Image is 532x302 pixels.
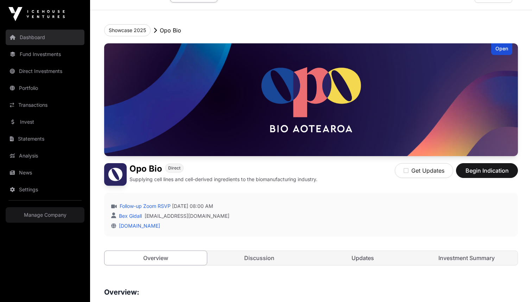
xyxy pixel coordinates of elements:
a: Manage Company [6,207,84,223]
a: Statements [6,131,84,147]
p: Supplying cell lines and cell-derived ingredients to the biomanufacturing industry. [129,176,317,183]
a: Fund Investments [6,47,84,62]
a: Direct Investments [6,63,84,79]
a: Invest [6,114,84,130]
nav: Tabs [104,251,518,265]
a: Overview [104,251,207,265]
img: Opo Bio [104,43,518,156]
img: Icehouse Ventures Logo [8,7,65,21]
img: Opo Bio [104,163,127,186]
a: Discussion [208,251,311,265]
a: Portfolio [6,80,84,96]
a: Analysis [6,148,84,164]
div: Open [491,43,512,55]
a: Bex Gidall [118,213,142,219]
a: Begin Indication [456,170,518,177]
span: Direct [168,165,180,171]
button: Showcase 2025 [104,24,151,36]
a: [EMAIL_ADDRESS][DOMAIN_NAME] [145,212,229,220]
a: News [6,165,84,180]
h1: Opo Bio [129,163,162,174]
a: Settings [6,182,84,197]
a: Follow-up Zoom RSVP [118,203,171,210]
iframe: Chat Widget [497,268,532,302]
h3: Overview: [104,286,518,298]
p: Opo Bio [160,26,181,35]
a: [DOMAIN_NAME] [116,223,160,229]
a: Transactions [6,97,84,113]
a: Investment Summary [416,251,518,265]
span: Begin Indication [465,166,509,175]
button: Begin Indication [456,163,518,178]
a: Updates [312,251,414,265]
button: Get Updates [395,163,453,178]
span: [DATE] 08:00 AM [172,203,213,210]
a: Dashboard [6,30,84,45]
